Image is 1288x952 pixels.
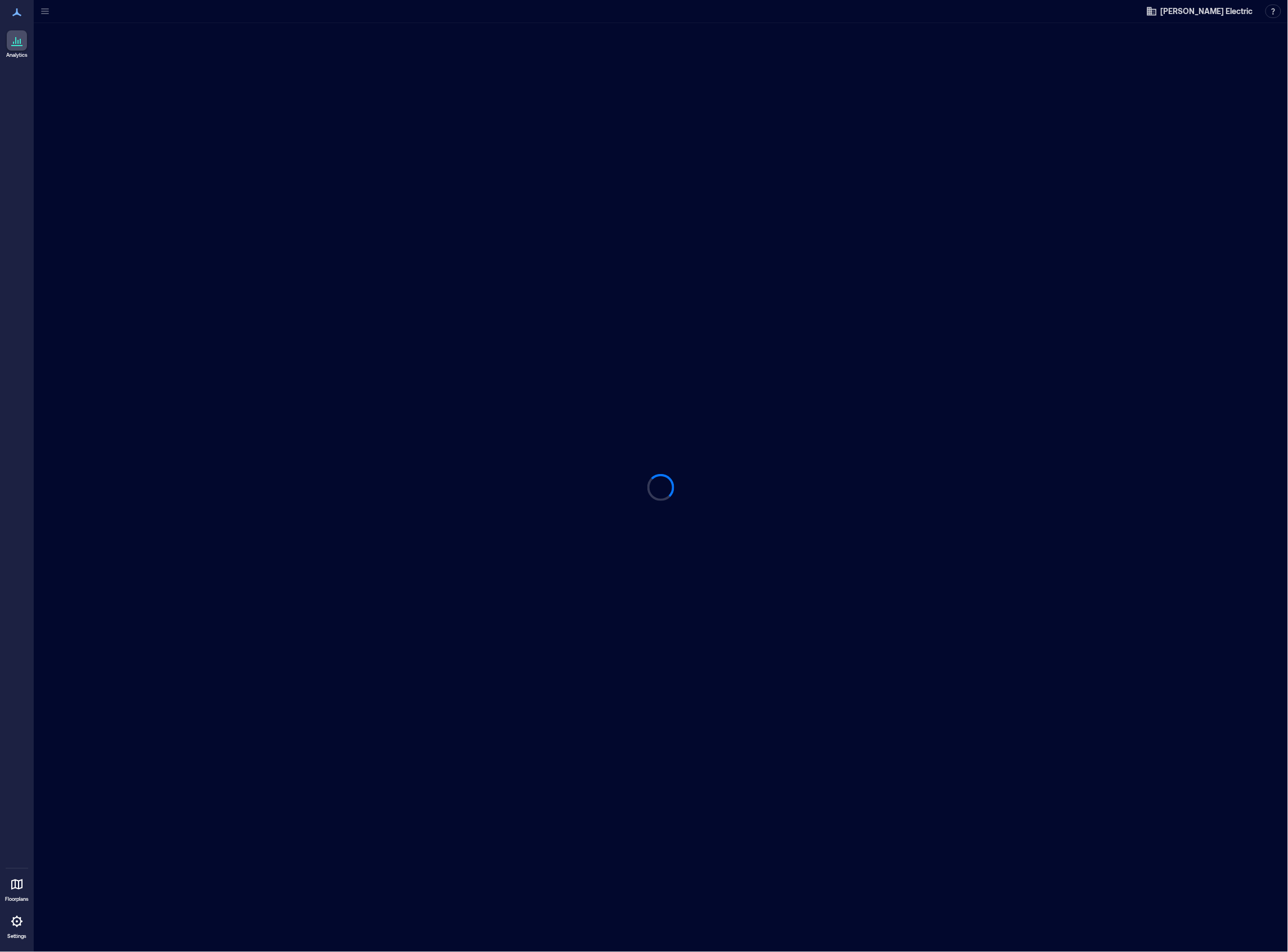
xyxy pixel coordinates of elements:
[2,871,32,906] a: Floorplans
[6,52,28,58] p: Analytics
[3,908,30,943] a: Settings
[1161,6,1253,17] span: [PERSON_NAME] Electric
[1143,2,1257,20] button: [PERSON_NAME] Electric
[3,27,31,62] a: Analytics
[5,896,29,903] p: Floorplans
[7,933,26,940] p: Settings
